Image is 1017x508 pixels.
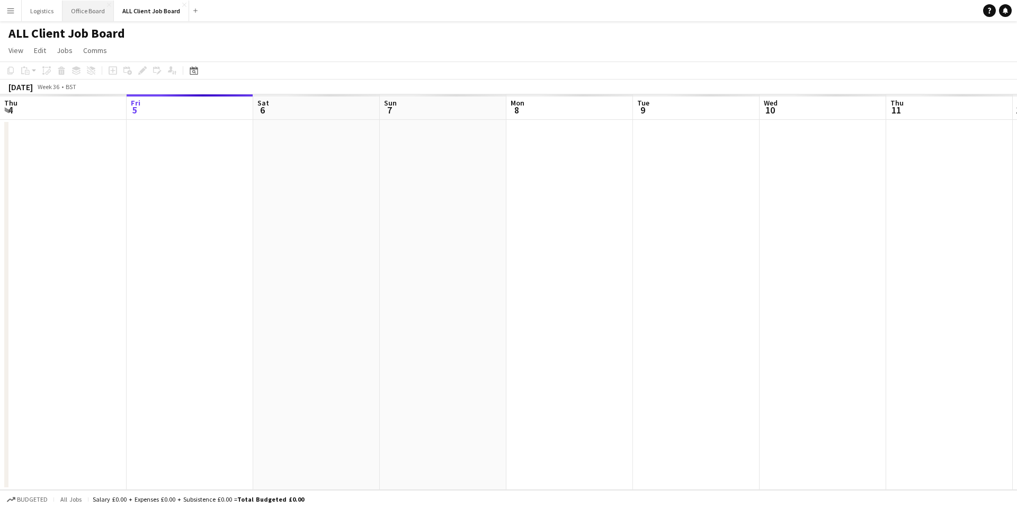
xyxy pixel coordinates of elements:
div: [DATE] [8,82,33,92]
a: Jobs [52,43,77,57]
span: Budgeted [17,496,48,503]
span: 6 [256,104,269,116]
a: Edit [30,43,50,57]
span: 9 [636,104,649,116]
button: Budgeted [5,494,49,505]
span: Fri [131,98,140,108]
a: Comms [79,43,111,57]
span: All jobs [58,495,84,503]
span: Thu [4,98,17,108]
span: 11 [889,104,904,116]
span: Edit [34,46,46,55]
span: Week 36 [35,83,61,91]
span: Sun [384,98,397,108]
a: View [4,43,28,57]
span: Sat [257,98,269,108]
button: Office Board [63,1,114,21]
div: BST [66,83,76,91]
span: View [8,46,23,55]
span: Mon [511,98,524,108]
span: 8 [509,104,524,116]
span: 5 [129,104,140,116]
span: 7 [382,104,397,116]
div: Salary £0.00 + Expenses £0.00 + Subsistence £0.00 = [93,495,304,503]
span: Total Budgeted £0.00 [237,495,304,503]
h1: ALL Client Job Board [8,25,125,41]
span: Jobs [57,46,73,55]
span: Thu [890,98,904,108]
span: Tue [637,98,649,108]
span: Wed [764,98,778,108]
span: 10 [762,104,778,116]
span: Comms [83,46,107,55]
span: 4 [3,104,17,116]
button: ALL Client Job Board [114,1,189,21]
button: Logistics [22,1,63,21]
